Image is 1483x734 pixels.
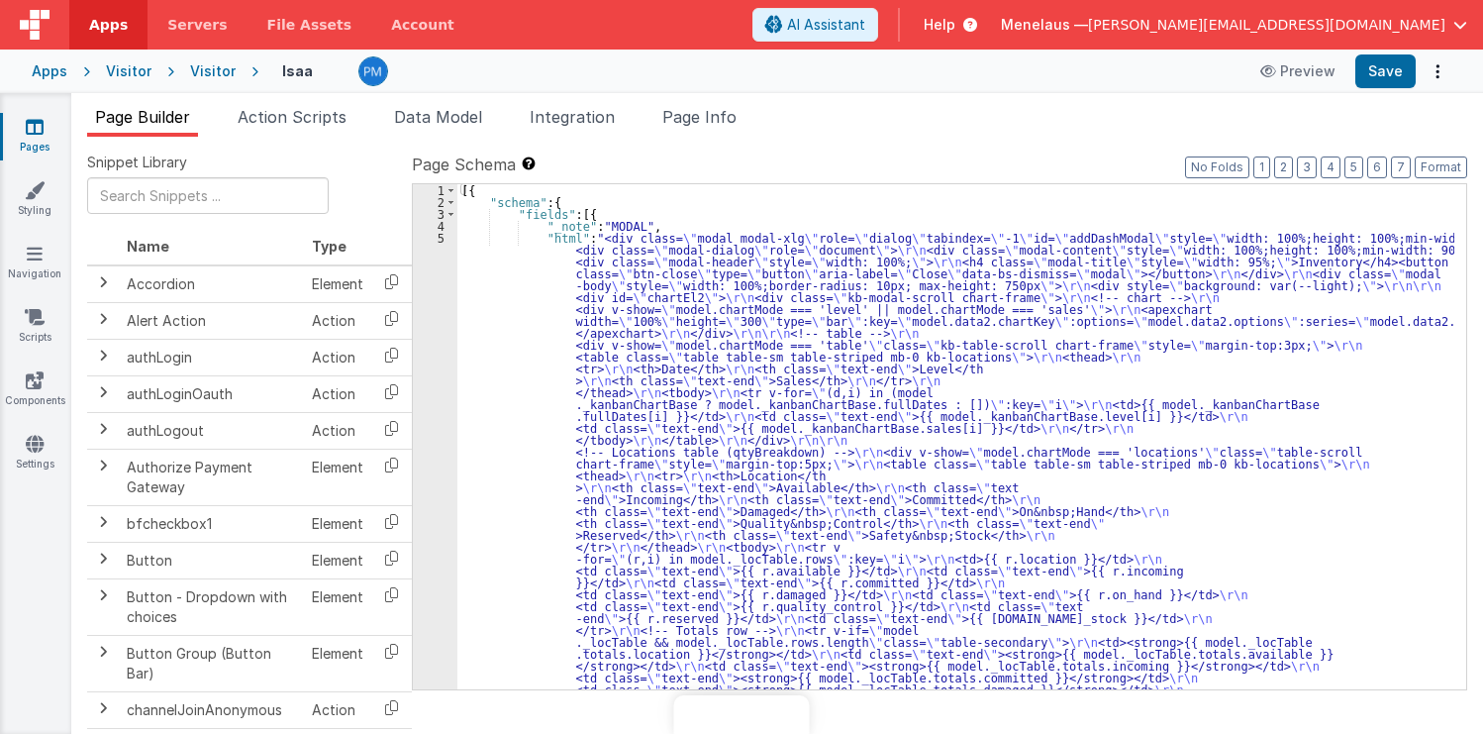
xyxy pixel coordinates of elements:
[304,339,371,375] td: Action
[304,449,371,505] td: Element
[238,107,346,127] span: Action Scripts
[1367,157,1387,178] button: 6
[312,238,346,255] span: Type
[127,238,169,255] span: Name
[304,265,371,303] td: Element
[106,61,151,81] div: Visitor
[304,302,371,339] td: Action
[282,63,313,78] h4: lsaa
[1391,157,1411,178] button: 7
[95,107,190,127] span: Page Builder
[413,196,457,208] div: 2
[1321,157,1340,178] button: 4
[119,635,304,691] td: Button Group (Button Bar)
[1344,157,1363,178] button: 5
[190,61,236,81] div: Visitor
[87,177,329,214] input: Search Snippets ...
[1253,157,1270,178] button: 1
[119,265,304,303] td: Accordion
[924,15,955,35] span: Help
[119,505,304,542] td: bfcheckbox1
[787,15,865,35] span: AI Assistant
[359,57,387,85] img: a12ed5ba5769bda9d2665f51d2850528
[119,412,304,449] td: authLogout
[304,542,371,578] td: Element
[413,208,457,220] div: 3
[119,542,304,578] td: Button
[752,8,878,42] button: AI Assistant
[119,449,304,505] td: Authorize Payment Gateway
[267,15,352,35] span: File Assets
[32,61,67,81] div: Apps
[1355,54,1416,88] button: Save
[304,375,371,412] td: Action
[662,107,737,127] span: Page Info
[394,107,482,127] span: Data Model
[412,153,516,176] span: Page Schema
[1415,157,1467,178] button: Format
[304,578,371,635] td: Element
[167,15,227,35] span: Servers
[1088,15,1445,35] span: [PERSON_NAME][EMAIL_ADDRESS][DOMAIN_NAME]
[119,302,304,339] td: Alert Action
[119,691,304,728] td: channelJoinAnonymous
[119,375,304,412] td: authLoginOauth
[304,635,371,691] td: Element
[1424,57,1451,85] button: Options
[1185,157,1249,178] button: No Folds
[304,691,371,728] td: Action
[119,339,304,375] td: authLogin
[304,412,371,449] td: Action
[304,505,371,542] td: Element
[1248,55,1347,87] button: Preview
[87,153,187,172] span: Snippet Library
[119,578,304,635] td: Button - Dropdown with choices
[1001,15,1467,35] button: Menelaus — [PERSON_NAME][EMAIL_ADDRESS][DOMAIN_NAME]
[1274,157,1293,178] button: 2
[530,107,615,127] span: Integration
[413,220,457,232] div: 4
[413,184,457,196] div: 1
[1001,15,1088,35] span: Menelaus —
[89,15,128,35] span: Apps
[1297,157,1317,178] button: 3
